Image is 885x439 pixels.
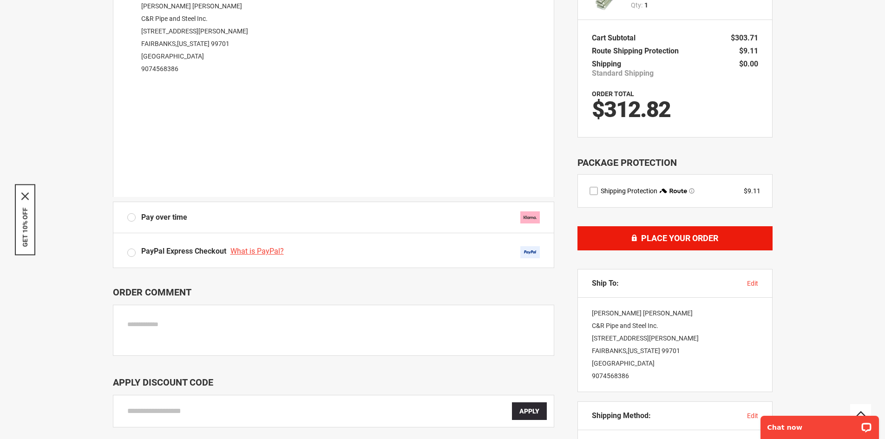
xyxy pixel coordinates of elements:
a: 9074568386 [141,65,178,72]
span: PayPal Express Checkout [141,247,226,256]
span: $9.11 [739,46,758,55]
span: Shipping Method: [592,411,651,420]
div: [PERSON_NAME] [PERSON_NAME] C&R Pipe and Steel Inc. [STREET_ADDRESS][PERSON_NAME] FAIRBANKS , 997... [578,298,772,392]
span: [US_STATE] [177,40,210,47]
span: Apply Discount Code [113,377,213,388]
a: 9074568386 [592,372,629,380]
button: Close [21,192,29,200]
a: What is PayPal? [230,247,286,256]
span: $0.00 [739,59,758,68]
button: Place Your Order [577,226,773,250]
span: Shipping [592,59,621,68]
span: Standard Shipping [592,69,654,78]
span: Place Your Order [641,233,718,243]
div: $9.11 [744,186,760,196]
span: Ship To: [592,279,619,288]
button: GET 10% OFF [21,207,29,247]
button: edit [747,411,758,420]
button: Apply [512,402,547,420]
iframe: LiveChat chat widget [754,410,885,439]
img: Acceptance Mark [520,246,540,258]
th: Route Shipping Protection [592,45,683,58]
img: klarna.svg [520,211,540,223]
span: Qty [631,1,641,9]
p: Order Comment [113,287,554,298]
div: Package Protection [577,156,773,170]
iframe: Secure payment input frame [125,78,542,197]
span: Pay over time [141,212,187,223]
span: Shipping Protection [601,187,657,195]
span: Apply [519,407,539,415]
th: Cart Subtotal [592,32,640,45]
svg: close icon [21,192,29,200]
span: 1 [644,0,648,10]
span: $303.71 [731,33,758,42]
span: What is PayPal? [230,247,284,256]
button: edit [747,279,758,288]
span: edit [747,280,758,287]
span: edit [747,412,758,419]
strong: Order Total [592,90,634,98]
span: [US_STATE] [628,347,660,354]
div: route shipping protection selector element [590,186,760,196]
span: Learn more [689,188,695,194]
span: $312.82 [592,96,670,123]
